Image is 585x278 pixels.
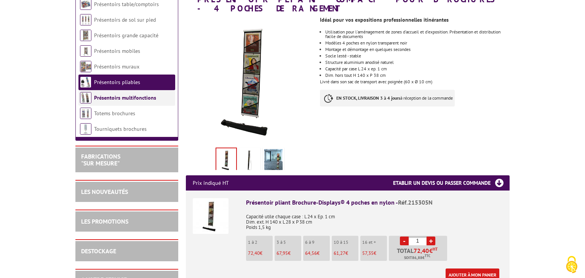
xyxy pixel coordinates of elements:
[248,240,273,245] p: 1 à 2
[433,246,438,252] sup: HT
[325,60,510,65] li: Structure aluminium anodisé naturel
[246,209,503,230] p: Capacité utile chaque case : L 24 x Ep. 1 cm Dim. ext. H 140 x L 28 x P 38 cm Poids 1,5 kg
[393,175,510,191] h3: Etablir un devis ou passer commande
[94,110,135,117] a: Totems brochures
[216,148,236,172] img: presentoir_pliant_brochure-displays_magazine_215305n.jpg
[305,240,330,245] p: 6 à 9
[193,198,229,234] img: Présentoir pliant Brochure-Displays® 4 poches en nylon
[94,125,147,132] a: Tourniquets brochures
[362,240,387,245] p: 16 et +
[558,252,585,278] button: Cookies (fenêtre modale)
[334,251,358,256] p: €
[320,13,515,114] div: Livré dans son sac de transport avec poignée (60 x Ø 10 cm)
[246,198,503,207] div: Présentoir pliant Brochure-Displays® 4 poches en nylon -
[325,67,510,71] li: Capacité par case L 24 x ep. 1 cm
[325,73,510,78] li: Dim. hors tout H 140 x P 38 cm
[80,123,91,135] img: Tourniquets brochures
[362,251,387,256] p: €
[277,250,288,256] span: 67,95
[412,255,422,261] span: 86,88
[414,248,429,254] span: 72,40
[325,47,510,52] li: Montage et démontage en quelques secondes
[81,247,116,255] a: DESTOCKAGE
[80,108,91,119] img: Totems brochures
[336,95,400,101] strong: EN STOCK, LIVRAISON 3 à 4 jours
[94,94,156,101] a: Présentoirs multifonctions
[320,16,449,23] strong: Idéal pour vos expositions professionnelles itinérantes
[80,30,91,41] img: Présentoirs grande capacité
[325,30,510,39] li: Utilisation pour l'aménagement de zones d'accueil et d'exposition. Présentation et distribution f...
[94,63,139,70] a: Présentoirs muraux
[425,254,430,258] sup: TTC
[248,250,260,256] span: 72,40
[427,237,435,245] a: +
[391,248,447,261] p: Total
[81,188,128,195] a: LES NOUVEAUTÉS
[80,92,91,103] img: Présentoirs multifonctions
[241,149,259,173] img: 215305n_presentoir_pliant_brochure-displays_magazine_dos.jpg
[398,199,433,206] span: Réf.215305N
[186,17,314,145] img: presentoir_pliant_brochure-displays_magazine_215305n.jpg
[320,90,455,106] p: à réception de la commande
[400,237,409,245] a: -
[562,255,581,274] img: Cookies (fenêtre modale)
[80,61,91,72] img: Présentoirs muraux
[94,1,159,8] a: Présentoirs table/comptoirs
[193,175,229,191] p: Prix indiqué HT
[248,251,273,256] p: €
[277,251,301,256] p: €
[264,149,283,173] img: presentoir_pliant_brochure-displays_noir_mise_en_situation_215305n.jpg
[334,240,358,245] p: 10 à 15
[362,250,374,256] span: 57,35
[94,79,140,86] a: Présentoirs pliables
[80,14,91,25] img: Présentoirs de sol sur pied
[325,41,510,45] li: Modèles 4 poches en nylon transparent noir
[81,153,120,167] a: FABRICATIONS"Sur Mesure"
[305,251,330,256] p: €
[277,240,301,245] p: 3 à 5
[325,54,510,58] li: Socle lesté - stable
[94,48,140,54] a: Présentoirs mobiles
[429,248,433,254] span: €
[81,218,128,225] a: LES PROMOTIONS
[94,32,158,39] a: Présentoirs grande capacité
[80,45,91,57] img: Présentoirs mobiles
[334,250,345,256] span: 61,27
[94,16,156,23] a: Présentoirs de sol sur pied
[80,76,91,88] img: Présentoirs pliables
[305,250,317,256] span: 64,56
[404,255,430,261] span: Soit €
